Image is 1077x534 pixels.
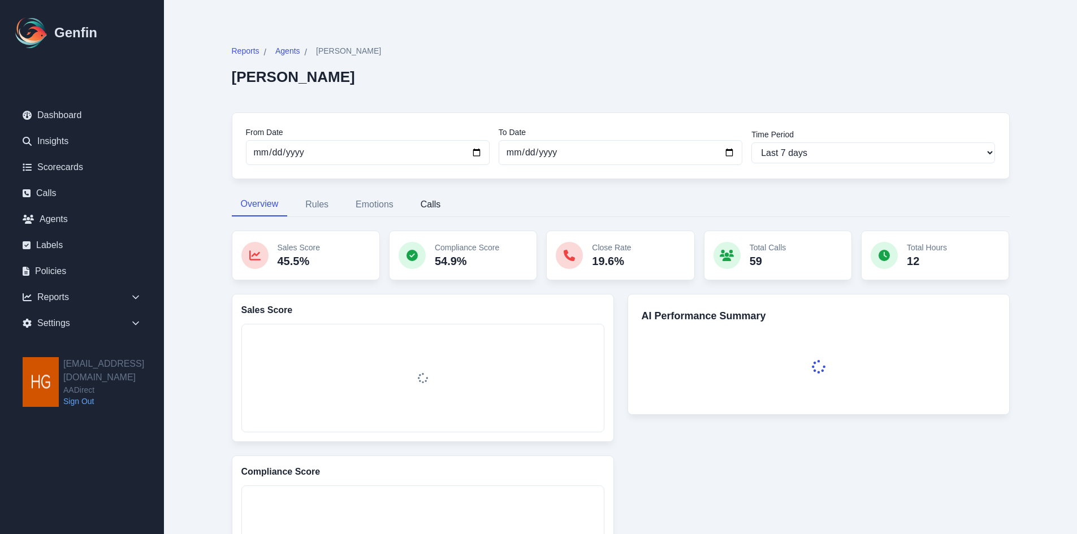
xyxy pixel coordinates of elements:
[750,242,786,253] p: Total Calls
[275,45,300,59] a: Agents
[499,127,742,138] label: To Date
[14,104,150,127] a: Dashboard
[14,208,150,231] a: Agents
[435,242,499,253] p: Compliance Score
[750,253,786,269] p: 59
[14,182,150,205] a: Calls
[14,260,150,283] a: Policies
[751,129,995,140] label: Time Period
[907,253,947,269] p: 12
[54,24,97,42] h1: Genfin
[232,45,259,57] span: Reports
[241,465,604,479] h3: Compliance Score
[412,193,450,216] button: Calls
[232,45,259,59] a: Reports
[14,312,150,335] div: Settings
[14,156,150,179] a: Scorecards
[232,193,288,216] button: Overview
[592,242,631,253] p: Close Rate
[347,193,403,216] button: Emotions
[14,15,50,51] img: Logo
[435,253,499,269] p: 54.9%
[63,384,164,396] span: AADirect
[296,193,338,216] button: Rules
[907,242,947,253] p: Total Hours
[592,253,631,269] p: 19.6%
[14,130,150,153] a: Insights
[275,45,300,57] span: Agents
[14,286,150,309] div: Reports
[63,396,164,407] a: Sign Out
[278,253,320,269] p: 45.5%
[241,303,604,317] h3: Sales Score
[264,46,266,59] span: /
[246,127,490,138] label: From Date
[278,242,320,253] p: Sales Score
[305,46,307,59] span: /
[23,357,59,407] img: hgarza@aadirect.com
[642,308,996,324] h3: AI Performance Summary
[232,68,382,85] h2: [PERSON_NAME]
[63,357,164,384] h2: [EMAIL_ADDRESS][DOMAIN_NAME]
[14,234,150,257] a: Labels
[316,45,381,57] span: [PERSON_NAME]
